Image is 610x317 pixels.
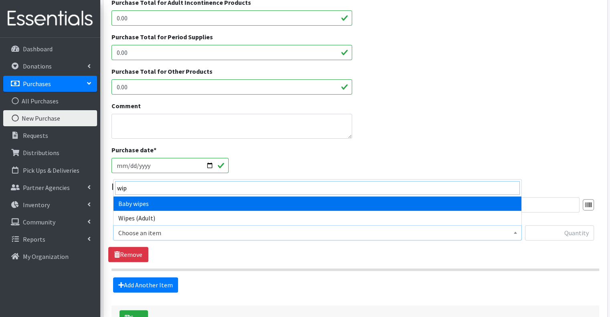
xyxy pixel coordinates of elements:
a: Donations [3,58,97,74]
a: Dashboard [3,41,97,57]
img: HumanEssentials [3,5,97,32]
a: Pick Ups & Deliveries [3,162,97,178]
p: Distributions [23,149,59,157]
li: Baby wipes [113,196,521,211]
a: Partner Agencies [3,180,97,196]
a: Reports [3,231,97,247]
a: Community [3,214,97,230]
span: Choose an item [118,227,517,238]
p: Partner Agencies [23,184,70,192]
li: Wipes (Adult) [113,211,521,225]
label: Purchase Total for Other Products [111,67,213,76]
p: Dashboard [23,45,53,53]
input: Quantity [525,225,594,240]
label: Purchase Total for Period Supplies [111,32,213,42]
label: Purchase date [111,145,156,155]
a: All Purchases [3,93,97,109]
a: Add Another Item [113,277,178,293]
a: Inventory [3,197,97,213]
p: Reports [23,235,45,243]
a: Purchases [3,76,97,92]
p: Community [23,218,55,226]
a: Distributions [3,145,97,161]
a: Requests [3,127,97,143]
p: Inventory [23,201,50,209]
span: Choose an item [113,225,522,240]
abbr: required [154,146,156,154]
p: My Organization [23,252,69,260]
p: Requests [23,131,48,139]
a: New Purchase [3,110,97,126]
legend: Items in this purchase [111,180,599,194]
p: Purchases [23,80,51,88]
p: Donations [23,62,52,70]
a: Remove [108,247,148,262]
label: Comment [111,101,141,111]
p: Pick Ups & Deliveries [23,166,79,174]
a: My Organization [3,248,97,265]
